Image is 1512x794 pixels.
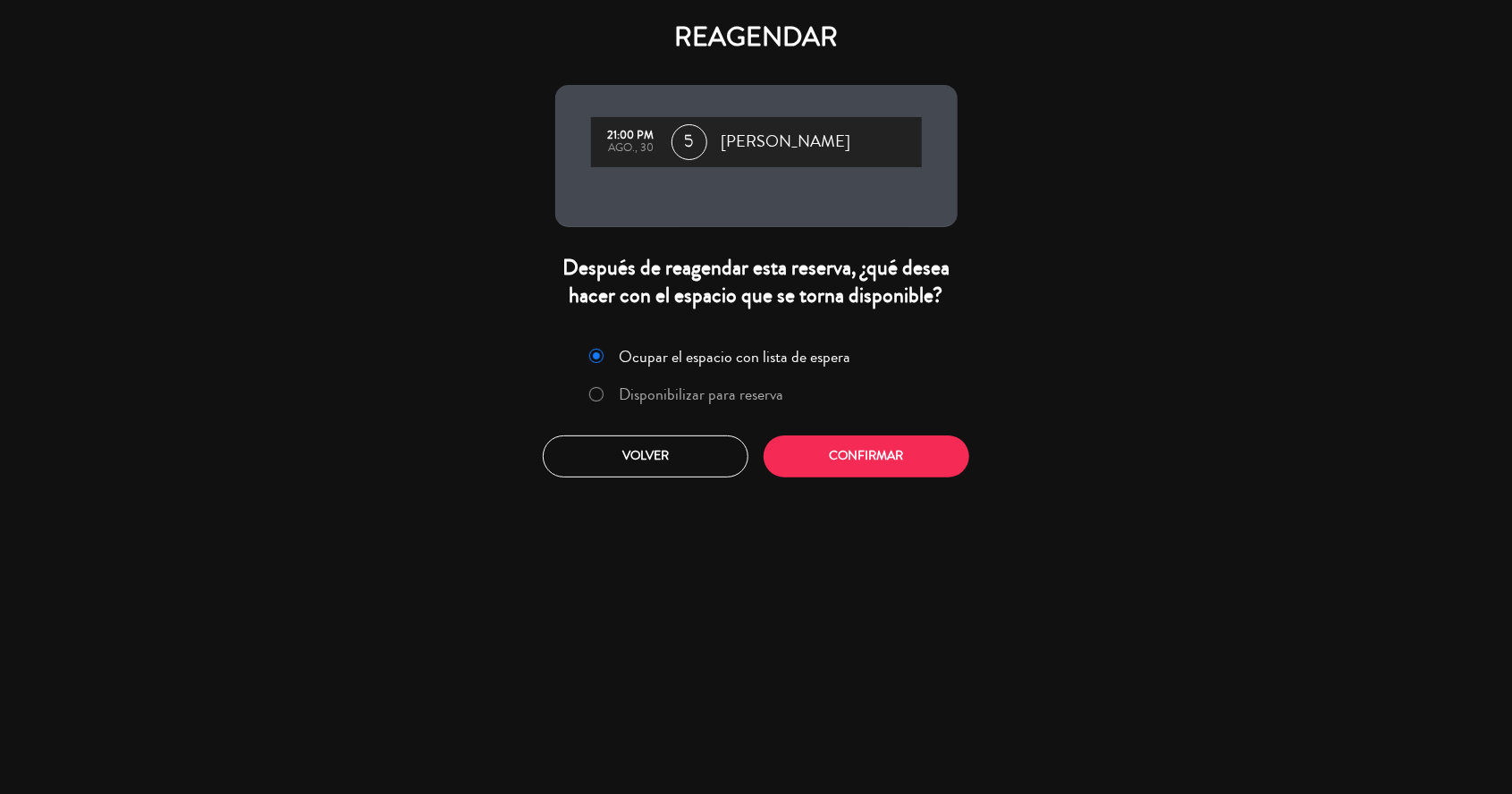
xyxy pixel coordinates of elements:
[619,386,783,402] label: Disponibilizar para reserva
[555,254,958,309] div: Después de reagendar esta reserva, ¿qué desea hacer con el espacio que se torna disponible?
[619,349,850,365] label: Ocupar el espacio con lista de espera
[672,124,707,160] span: 5
[600,130,663,142] div: 21:00 PM
[600,142,663,155] div: ago., 30
[764,435,969,477] button: Confirmar
[555,21,958,54] h4: REAGENDAR
[543,435,748,477] button: Volver
[722,129,851,156] span: [PERSON_NAME]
